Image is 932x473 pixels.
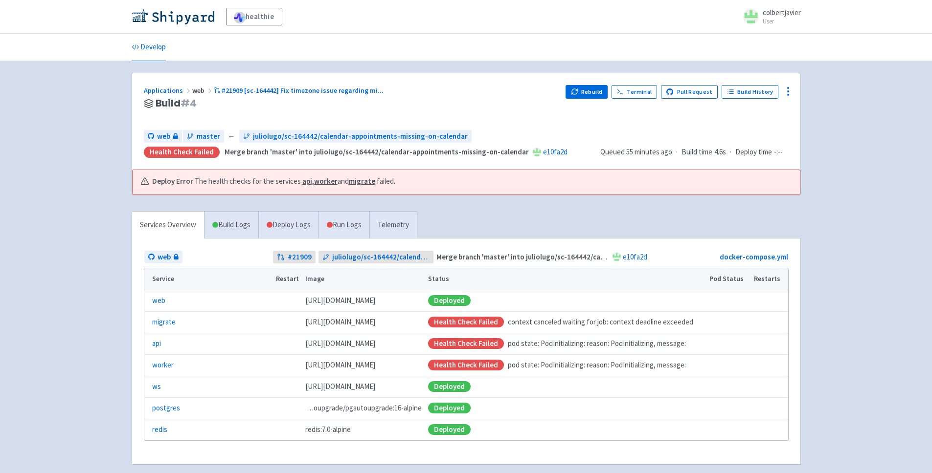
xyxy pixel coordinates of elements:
[428,338,504,349] div: Health check failed
[152,381,161,392] a: ws
[428,295,471,306] div: Deployed
[144,268,273,290] th: Service
[428,317,703,328] div: context canceled waiting for job: context deadline exceeded
[428,424,471,435] div: Deployed
[428,403,471,413] div: Deployed
[349,176,375,186] a: migrate
[661,85,718,99] a: Pull Request
[273,251,316,264] a: #21909
[152,403,180,414] a: postgres
[425,268,706,290] th: Status
[144,251,182,264] a: web
[152,360,174,371] a: worker
[222,86,384,95] span: #21909 [sc-164442] Fix timezone issue regarding mi ...
[305,338,375,349] span: [DOMAIN_NAME][URL]
[152,424,167,435] a: redis
[152,295,165,306] a: web
[318,251,433,264] a: juliolugo/sc-164442/calendar-appointments-missing-on-calendar
[737,9,801,24] a: colbertjavier User
[428,338,703,349] div: pod state: PodInitializing: reason: PodInitializing, message:
[132,34,166,61] a: Develop
[623,252,647,261] a: e10fa2d
[626,147,672,156] time: 55 minutes ago
[566,85,608,99] button: Rebuild
[428,360,703,371] div: pod state: PodInitializing: reason: PodInitializing, message:
[706,268,750,290] th: Pod Status
[239,130,472,143] a: juliolugo/sc-164442/calendar-appointments-missing-on-calendar
[369,212,417,238] a: Telemetry
[152,176,193,187] b: Deploy Error
[722,85,778,99] a: Build History
[735,147,772,158] span: Deploy time
[205,212,258,238] a: Build Logs
[774,147,783,158] span: -:--
[144,86,192,95] a: Applications
[258,212,318,238] a: Deploy Logs
[183,130,224,143] a: master
[228,131,235,142] span: ←
[318,212,369,238] a: Run Logs
[305,381,375,392] span: [DOMAIN_NAME][URL]
[305,295,375,306] span: [DOMAIN_NAME][URL]
[225,147,529,156] strong: Merge branch 'master' into juliolugo/sc-164442/calendar-appointments-missing-on-calendar
[720,252,788,261] a: docker-compose.yml
[305,360,375,371] span: [DOMAIN_NAME][URL]
[305,424,351,435] span: redis:7.0-alpine
[152,317,176,328] a: migrate
[302,268,425,290] th: Image
[305,317,375,328] span: [DOMAIN_NAME][URL]
[428,360,504,370] div: Health check failed
[612,85,657,99] a: Terminal
[763,8,801,17] span: colbertjavier
[302,176,312,186] a: api
[152,338,161,349] a: api
[273,268,302,290] th: Restart
[214,86,386,95] a: #21909 [sc-164442] Fix timezone issue regarding mi...
[253,131,468,142] span: juliolugo/sc-164442/calendar-appointments-missing-on-calendar
[314,176,338,186] a: worker
[543,147,568,156] a: e10fa2d
[192,86,214,95] span: web
[332,252,430,263] span: juliolugo/sc-164442/calendar-appointments-missing-on-calendar
[158,252,171,263] span: web
[436,252,741,261] strong: Merge branch 'master' into juliolugo/sc-164442/calendar-appointments-missing-on-calendar
[144,130,182,143] a: web
[157,131,170,142] span: web
[763,18,801,24] small: User
[156,98,197,109] span: Build
[144,147,220,158] div: Health check failed
[682,147,712,158] span: Build time
[750,268,788,290] th: Restarts
[288,252,312,263] strong: # 21909
[600,147,672,156] span: Queued
[132,9,214,24] img: Shipyard logo
[600,147,789,158] div: · ·
[714,147,726,158] span: 4.6s
[197,131,220,142] span: master
[181,96,197,110] span: # 4
[195,176,395,187] span: The health checks for the services , and failed.
[428,381,471,392] div: Deployed
[305,403,422,414] span: pgautoupgrade/pgautoupgrade:16-alpine
[132,212,204,238] a: Services Overview
[226,8,282,25] a: healthie
[428,317,504,327] div: Health check failed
